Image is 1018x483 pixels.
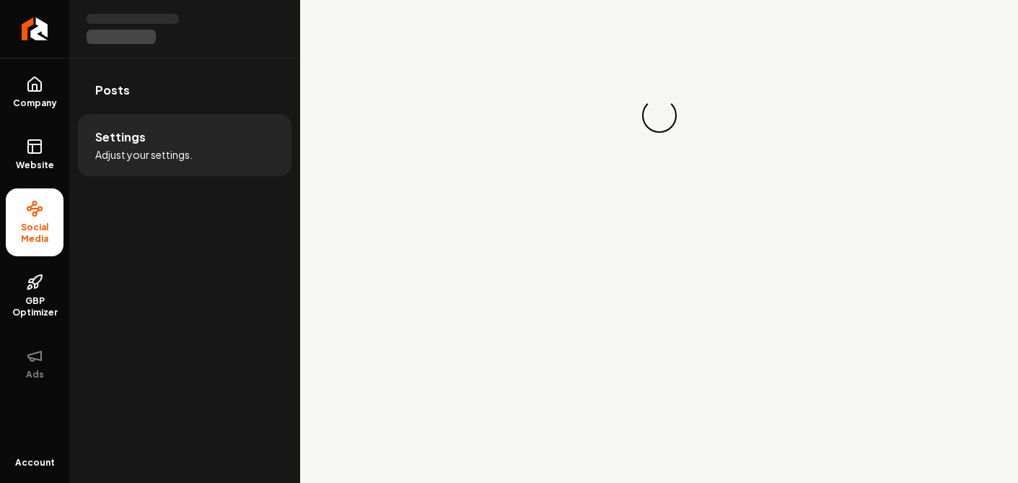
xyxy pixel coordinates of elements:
[22,17,48,40] img: Rebolt Logo
[6,126,63,183] a: Website
[7,97,63,109] span: Company
[6,222,63,245] span: Social Media
[6,336,63,392] button: Ads
[15,457,55,469] span: Account
[6,64,63,121] a: Company
[95,82,130,99] span: Posts
[6,295,63,318] span: GBP Optimizer
[635,91,684,140] div: Loading
[95,147,193,162] span: Adjust your settings.
[95,129,146,146] span: Settings
[6,262,63,330] a: GBP Optimizer
[78,67,291,113] a: Posts
[20,369,50,380] span: Ads
[10,160,60,171] span: Website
